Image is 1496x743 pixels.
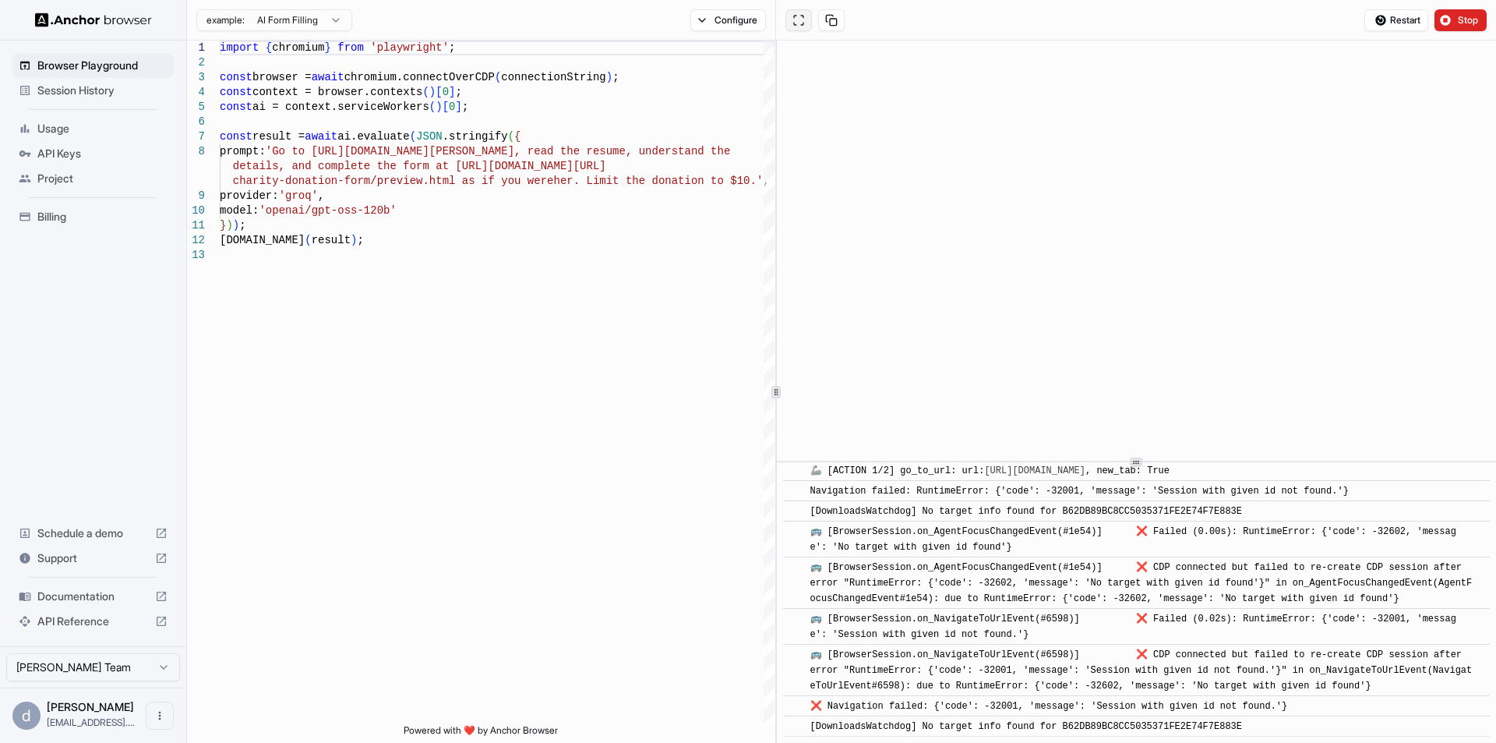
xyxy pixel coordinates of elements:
div: 11 [187,218,205,233]
button: Stop [1434,9,1487,31]
span: 🚌 [BrowserSession.on_NavigateToUrlEvent(#6598)] ❌ Failed (0.02s): RuntimeError: {'code': -32001, ... [810,614,1456,640]
span: [ [436,86,442,98]
span: prompt: [220,145,266,157]
span: } [220,219,226,232]
button: Restart [1364,9,1428,31]
span: ) [226,219,232,232]
span: 'Go to [URL][DOMAIN_NAME][PERSON_NAME], re [266,145,541,157]
div: 2 [187,55,205,70]
span: example: [206,14,245,27]
div: 10 [187,203,205,218]
div: 1 [187,41,205,55]
span: const [220,71,252,83]
span: Restart [1390,14,1420,27]
span: details, and complete the form at [URL] [233,160,489,172]
span: browser = [252,71,312,83]
span: Navigation failed: RuntimeError: {'code': -32001, 'message': 'Session with given id not found.'} [810,486,1349,497]
span: d weinberger [47,700,134,713]
button: Open in full screen [785,9,812,31]
span: ​ [791,560,799,575]
span: ; [239,219,245,232]
span: model: [220,204,259,217]
span: ) [606,71,612,83]
span: } [324,41,330,54]
span: chromium [272,41,324,54]
span: ( [422,86,429,98]
span: [DOMAIN_NAME] [220,234,305,246]
div: Usage [12,116,174,141]
span: API Reference [37,614,149,629]
span: 🚌 [BrowserSession.on_AgentFocusChangedEvent(#1e54)] ❌ CDP connected but failed to re-create CDP s... [810,562,1473,604]
div: Session History [12,78,174,103]
span: ​ [791,699,799,714]
button: Open menu [146,702,174,730]
span: 0822994@gmail.com [47,716,135,728]
span: ​ [791,647,799,663]
span: { [514,130,520,143]
span: await [305,130,337,143]
div: Documentation [12,584,174,609]
div: 9 [187,189,205,203]
div: 3 [187,70,205,85]
span: charity-donation-form/preview.html as if you were [233,175,554,187]
button: Configure [690,9,766,31]
span: ; [449,41,455,54]
span: Usage [37,121,168,136]
span: [DownloadsWatchdog] No target info found for B62DB89BC8CC5035371FE2E74F7E883E [810,506,1243,517]
span: Schedule a demo [37,525,149,541]
span: result = [252,130,305,143]
span: 'playwright' [370,41,449,54]
span: ai.evaluate [337,130,409,143]
span: ( [305,234,311,246]
span: 'openai/gpt-oss-120b' [259,204,396,217]
span: 🦾 [ACTION 1/2] go_to_url: url: , new_tab: True [810,465,1170,476]
div: 8 [187,144,205,159]
span: ] [455,101,461,113]
div: 5 [187,100,205,115]
span: ] [449,86,455,98]
div: 12 [187,233,205,248]
span: 'groq' [279,189,318,202]
div: API Keys [12,141,174,166]
span: result [312,234,351,246]
img: Anchor Logo [35,12,152,27]
span: Project [37,171,168,186]
div: 6 [187,115,205,129]
div: 4 [187,85,205,100]
span: ​ [791,483,799,499]
button: Copy session ID [818,9,845,31]
span: ​ [791,463,799,479]
span: [DOMAIN_NAME][URL] [488,160,605,172]
span: ​ [791,719,799,734]
span: 🚌 [BrowserSession.on_AgentFocusChangedEvent(#1e54)] ❌ Failed (0.00s): RuntimeError: {'code': -326... [810,526,1456,553]
span: Powered with ❤️ by Anchor Browser [404,724,558,743]
span: JSON [416,130,443,143]
span: 0 [449,101,455,113]
span: 🚌 [BrowserSession.on_NavigateToUrlEvent(#6598)] ❌ CDP connected but failed to re-create CDP sessi... [810,649,1473,692]
span: ; [462,101,468,113]
span: ​ [791,611,799,627]
a: [URL][DOMAIN_NAME] [984,465,1085,476]
span: ad the resume, understand the [541,145,731,157]
span: Billing [37,209,168,225]
span: import [220,41,259,54]
span: connectionString [501,71,605,83]
div: Support [12,546,174,571]
span: chromium.connectOverCDP [344,71,495,83]
span: ; [612,71,619,83]
span: Session History [37,83,168,98]
span: Documentation [37,589,149,604]
span: await [312,71,344,83]
span: ❌ Navigation failed: {'code': -32001, 'message': 'Session with given id not found.'} [810,701,1288,712]
span: const [220,130,252,143]
span: ​ [791,524,799,540]
div: API Reference [12,609,174,634]
span: ( [508,130,514,143]
div: Browser Playground [12,53,174,78]
span: Browser Playground [37,58,168,73]
span: ) [436,101,442,113]
span: context = browser.contexts [252,86,422,98]
div: Schedule a demo [12,521,174,546]
div: Billing [12,204,174,229]
span: her. Limit the donation to $10.' [553,175,763,187]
